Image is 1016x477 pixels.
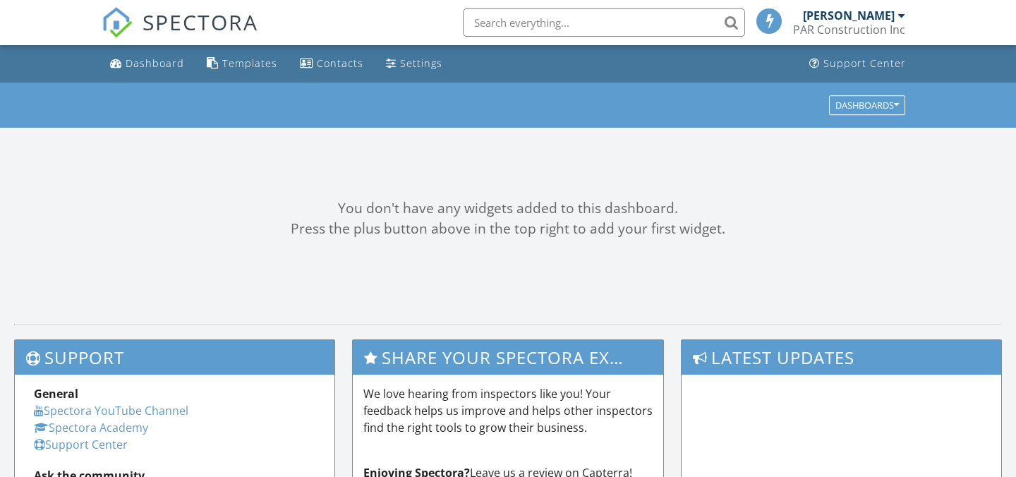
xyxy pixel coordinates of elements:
[34,420,148,435] a: Spectora Academy
[14,198,1002,219] div: You don't have any widgets added to this dashboard.
[102,19,258,49] a: SPECTORA
[829,95,905,115] button: Dashboards
[363,385,653,436] p: We love hearing from inspectors like you! Your feedback helps us improve and helps other inspecto...
[34,386,78,401] strong: General
[823,56,906,70] div: Support Center
[400,56,442,70] div: Settings
[353,340,664,375] h3: Share Your Spectora Experience
[143,7,258,37] span: SPECTORA
[104,51,190,77] a: Dashboard
[682,340,1001,375] h3: Latest Updates
[803,8,895,23] div: [PERSON_NAME]
[15,340,334,375] h3: Support
[835,100,899,110] div: Dashboards
[201,51,283,77] a: Templates
[14,219,1002,239] div: Press the plus button above in the top right to add your first widget.
[463,8,745,37] input: Search everything...
[222,56,277,70] div: Templates
[804,51,912,77] a: Support Center
[102,7,133,38] img: The Best Home Inspection Software - Spectora
[34,437,128,452] a: Support Center
[126,56,184,70] div: Dashboard
[380,51,448,77] a: Settings
[793,23,905,37] div: PAR Construction Inc
[34,403,188,418] a: Spectora YouTube Channel
[294,51,369,77] a: Contacts
[317,56,363,70] div: Contacts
